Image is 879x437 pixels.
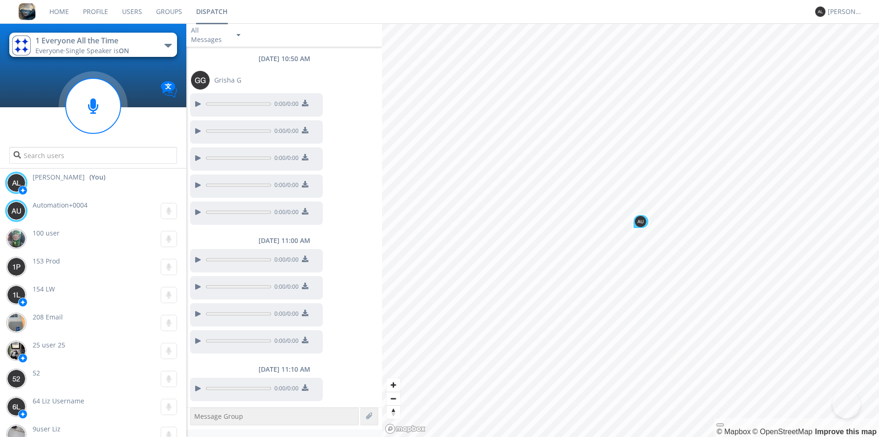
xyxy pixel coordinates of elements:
img: download media button [302,310,308,316]
span: 0:00 / 0:00 [271,384,299,395]
iframe: Toggle Customer Support [832,390,860,418]
span: 0:00 / 0:00 [271,154,299,164]
img: 373638.png [815,7,825,17]
input: Search users [9,147,177,164]
img: caret-down-sm.svg [237,34,240,36]
img: 30b4fc036c134896bbcaf3271c59502e [7,341,26,360]
button: Zoom in [387,378,400,392]
span: [PERSON_NAME] [33,173,85,182]
span: Grisha G [214,76,241,85]
button: 1 Everyone All the TimeEveryone·Single Speaker isON [9,33,177,57]
button: Toggle attribution [716,423,724,426]
img: download media button [302,100,308,106]
img: 373638.png [7,369,26,388]
div: 1 Everyone All the Time [35,35,140,46]
a: Mapbox logo [385,423,426,434]
img: download media button [302,208,308,215]
img: 373638.png [7,173,26,192]
span: 0:00 / 0:00 [271,100,299,110]
button: Zoom out [387,392,400,405]
span: Automation+0004 [33,201,88,209]
span: 153 Prod [33,257,60,265]
span: 208 Email [33,312,63,321]
span: 0:00 / 0:00 [271,337,299,347]
img: 373638.png [191,71,210,90]
img: 3033231c3467409ebb9b61612edb4bdd [7,313,26,332]
span: 64 Liz Username [33,396,84,405]
div: [PERSON_NAME] [828,7,863,16]
span: 0:00 / 0:00 [271,283,299,293]
img: 373638.png [7,397,26,416]
img: 8ff700cf5bab4eb8a436322861af2272 [19,3,35,20]
img: 373638.png [7,285,26,304]
img: download media button [302,181,308,187]
img: download media button [302,127,308,133]
canvas: Map [382,23,879,437]
img: download media button [302,337,308,343]
span: 154 LW [33,284,55,293]
span: ON [119,46,129,55]
div: Map marker [633,214,649,229]
span: 0:00 / 0:00 [271,256,299,266]
img: download media button [302,154,308,160]
img: 373638.png [7,257,26,276]
img: download media button [302,256,308,262]
div: Everyone · [35,46,140,55]
span: 0:00 / 0:00 [271,127,299,137]
a: Map feedback [815,428,877,436]
button: Reset bearing to north [387,405,400,419]
div: [DATE] 11:00 AM [186,236,382,245]
img: Translation enabled [161,81,177,97]
img: f5492b4a00e34d15b9b3de1d9f23d579 [7,229,26,248]
div: All Messages [191,26,228,44]
a: OpenStreetMap [752,428,812,436]
span: 0:00 / 0:00 [271,181,299,191]
span: 0:00 / 0:00 [271,208,299,218]
span: 52 [33,368,40,377]
img: download media button [302,283,308,289]
span: 25 user 25 [33,340,65,349]
span: 0:00 / 0:00 [271,310,299,320]
a: Mapbox [716,428,750,436]
img: download media button [302,384,308,391]
img: 31c91c2a7426418da1df40c869a31053 [12,35,31,55]
span: Single Speaker is [66,46,129,55]
span: 9user Liz [33,424,61,433]
div: [DATE] 10:50 AM [186,54,382,63]
img: 373638.png [635,216,646,227]
div: (You) [89,173,105,182]
img: 373638.png [7,201,26,220]
div: [DATE] 11:10 AM [186,365,382,374]
span: 100 user [33,229,60,237]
